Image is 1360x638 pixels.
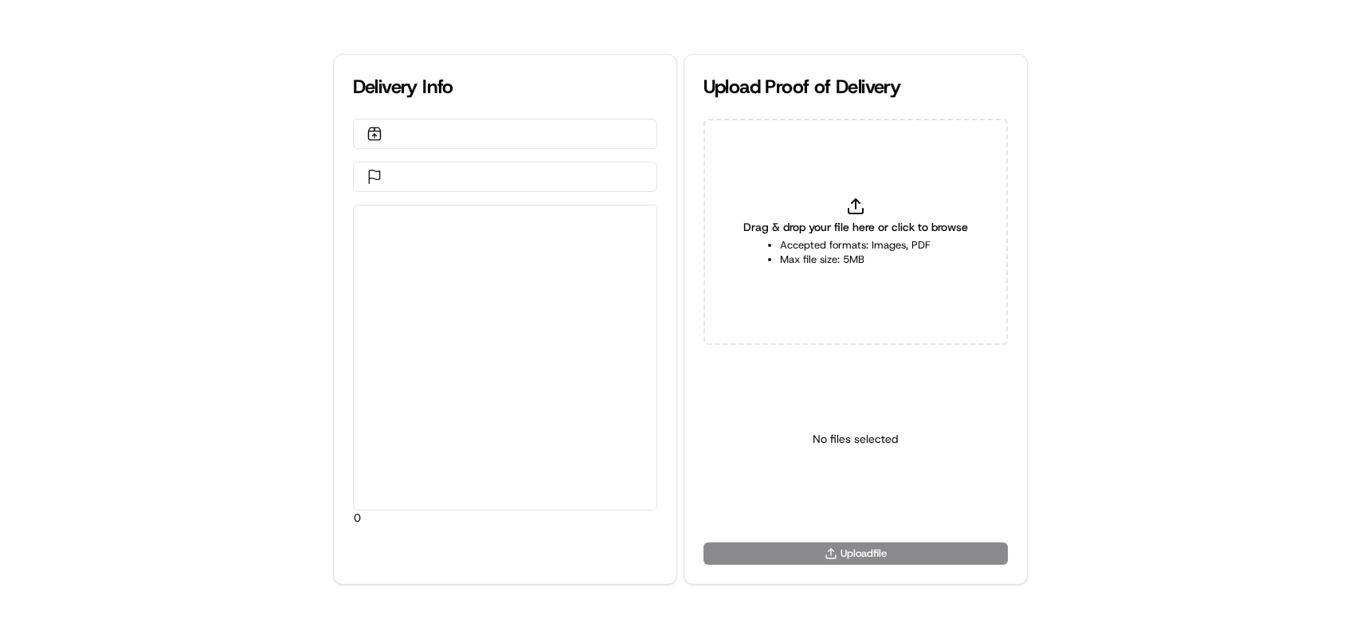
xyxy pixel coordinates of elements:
span: Drag & drop your file here or click to browse [743,219,968,235]
div: Delivery Info [353,74,657,100]
li: Accepted formats: Images, PDF [780,238,931,252]
li: Max file size: 5MB [780,252,931,267]
div: 0 [354,205,656,510]
p: No files selected [813,431,898,447]
div: Upload Proof of Delivery [704,74,1008,100]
